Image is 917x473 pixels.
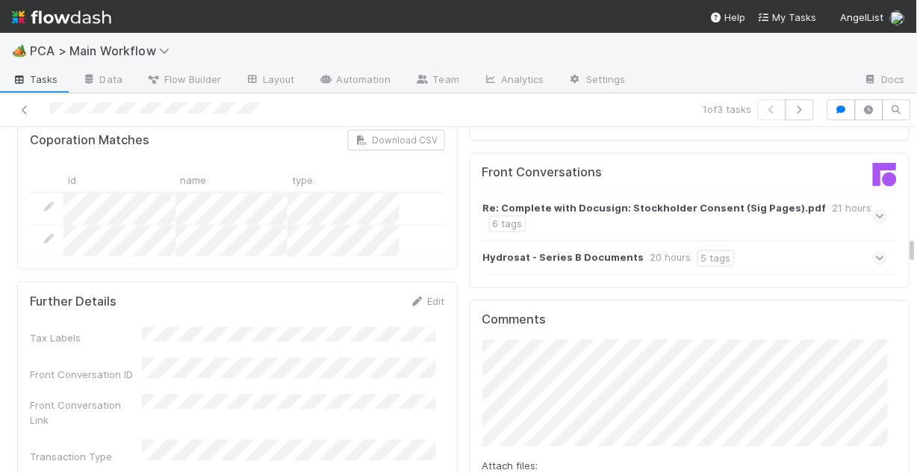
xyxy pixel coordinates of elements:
[63,169,175,192] div: id
[403,69,471,93] a: Team
[134,69,233,93] a: Flow Builder
[841,11,884,23] span: AngelList
[697,250,735,267] div: 5 tags
[471,69,556,93] a: Analytics
[30,331,142,346] div: Tax Labels
[873,163,897,187] img: front-logo-b4b721b83371efbadf0a.svg
[307,69,403,93] a: Automation
[175,169,287,192] div: name
[30,450,142,465] div: Transaction Type
[556,69,638,93] a: Settings
[30,295,116,310] h5: Further Details
[30,43,177,58] span: PCA > Main Workflow
[30,398,142,428] div: Front Conversation Link
[30,368,142,383] div: Front Conversation ID
[489,216,526,232] div: 6 tags
[833,201,872,216] div: 21 hours
[852,69,917,93] a: Docs
[710,10,746,25] div: Help
[483,250,644,267] strong: Hydrosat - Series B Documents
[758,10,817,25] a: My Tasks
[12,4,111,30] img: logo-inverted-e16ddd16eac7371096b0.svg
[890,10,905,25] img: avatar_1c530150-f9f0-4fb8-9f5d-006d570d4582.png
[483,201,827,216] strong: Re: Complete with Docusign: Stockholder Consent (Sig Pages).pdf
[30,133,149,148] h5: Coporation Matches
[348,130,445,151] button: Download CSV
[703,102,752,117] span: 1 of 3 tasks
[146,72,221,87] span: Flow Builder
[12,72,58,87] span: Tasks
[410,296,445,308] a: Edit
[482,313,898,328] h5: Comments
[12,44,27,57] span: 🏕️
[233,69,307,93] a: Layout
[650,250,691,267] div: 20 hours
[482,166,679,181] h5: Front Conversations
[758,11,817,23] span: My Tasks
[287,169,400,192] div: type
[70,69,134,93] a: Data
